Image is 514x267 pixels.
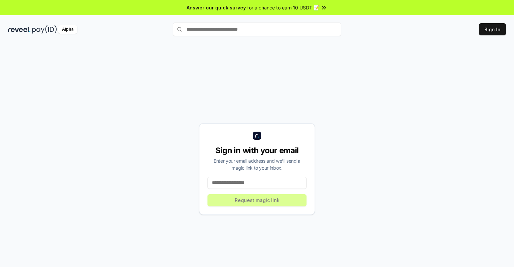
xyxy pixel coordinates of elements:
[187,4,246,11] span: Answer our quick survey
[32,25,57,34] img: pay_id
[8,25,31,34] img: reveel_dark
[253,132,261,140] img: logo_small
[479,23,506,35] button: Sign In
[247,4,319,11] span: for a chance to earn 10 USDT 📝
[207,157,307,171] div: Enter your email address and we’ll send a magic link to your inbox.
[207,145,307,156] div: Sign in with your email
[58,25,77,34] div: Alpha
